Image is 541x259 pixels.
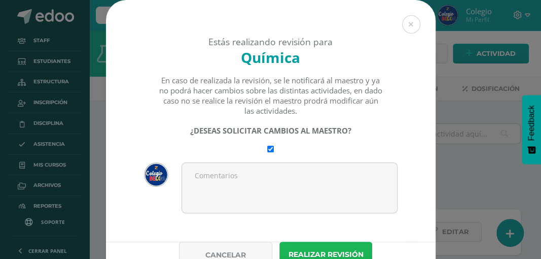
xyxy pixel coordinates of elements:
input: Require changes [267,146,274,152]
button: Close (Esc) [402,15,420,34]
div: Estás realizando revisión para [124,36,418,48]
span: Feedback [527,105,536,141]
strong: Química [241,48,300,67]
div: En caso de realizada la revisión, se le notificará al maestro y ya no podrá hacer cambios sobre l... [158,75,383,116]
button: Feedback - Mostrar encuesta [522,95,541,164]
img: 9802ebbe3653d46ccfe4ee73d49c38f1.png [144,163,168,187]
strong: ¿DESEAS SOLICITAR CAMBIOS AL MAESTRO? [190,125,351,136]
